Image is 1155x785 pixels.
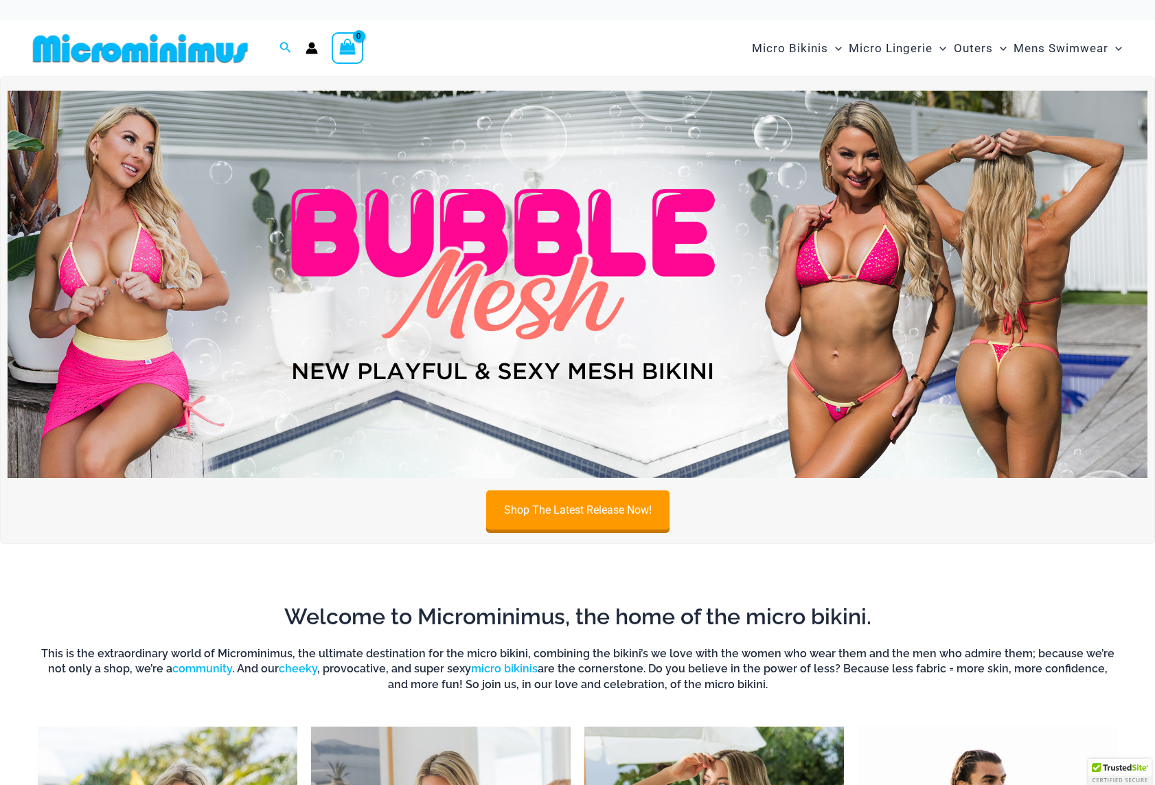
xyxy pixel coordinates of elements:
[1108,31,1122,66] span: Menu Toggle
[1014,31,1108,66] span: Mens Swimwear
[471,662,538,675] a: micro bikinis
[993,31,1007,66] span: Menu Toggle
[486,490,670,530] a: Shop The Latest Release Now!
[845,27,950,69] a: Micro LingerieMenu ToggleMenu Toggle
[950,27,1010,69] a: OutersMenu ToggleMenu Toggle
[8,91,1147,478] img: Bubble Mesh Highlight Pink
[27,33,253,64] img: MM SHOP LOGO FLAT
[933,31,946,66] span: Menu Toggle
[1010,27,1125,69] a: Mens SwimwearMenu ToggleMenu Toggle
[38,602,1117,631] h2: Welcome to Microminimus, the home of the micro bikini.
[1088,759,1152,785] div: TrustedSite Certified
[828,31,842,66] span: Menu Toggle
[306,42,318,54] a: Account icon link
[38,646,1117,692] h6: This is the extraordinary world of Microminimus, the ultimate destination for the micro bikini, c...
[748,27,845,69] a: Micro BikinisMenu ToggleMenu Toggle
[849,31,933,66] span: Micro Lingerie
[279,40,292,57] a: Search icon link
[332,32,363,64] a: View Shopping Cart, empty
[752,31,828,66] span: Micro Bikinis
[279,662,317,675] a: cheeky
[746,25,1128,71] nav: Site Navigation
[172,662,232,675] a: community
[954,31,993,66] span: Outers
